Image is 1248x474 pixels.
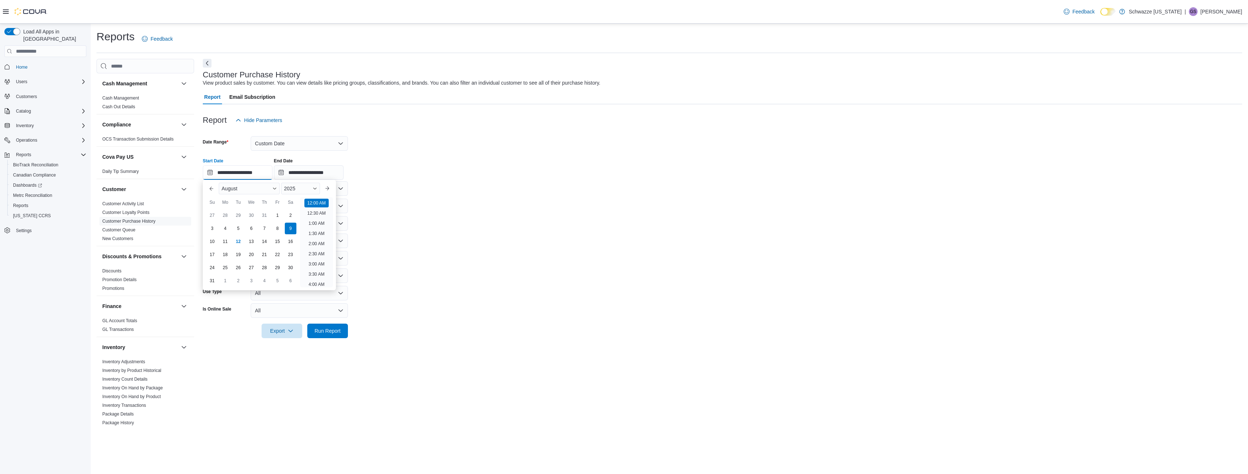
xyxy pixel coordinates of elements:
[246,262,257,274] div: day-27
[1,135,89,145] button: Operations
[285,236,296,247] div: day-16
[97,267,194,296] div: Discounts & Promotions
[281,183,320,194] div: Button. Open the year selector. 2025 is currently selected.
[1200,7,1242,16] p: [PERSON_NAME]
[16,79,27,85] span: Users
[13,63,30,72] a: Home
[206,223,218,234] div: day-3
[102,344,178,351] button: Inventory
[102,318,137,324] span: GL Account Totals
[16,137,37,143] span: Operations
[304,199,329,207] li: 12:00 AM
[272,236,283,247] div: day-15
[102,286,124,291] a: Promotions
[272,223,283,234] div: day-8
[206,209,297,287] div: August, 2025
[97,135,194,146] div: Compliance
[285,223,296,234] div: day-9
[305,260,327,268] li: 3:00 AM
[13,136,40,145] button: Operations
[97,316,194,337] div: Finance
[180,302,188,311] button: Finance
[13,121,86,130] span: Inventory
[102,121,178,128] button: Compliance
[102,376,148,382] span: Inventory Count Details
[102,219,156,224] a: Customer Purchase History
[7,211,89,221] button: [US_STATE] CCRS
[7,160,89,170] button: BioTrack Reconciliation
[13,121,37,130] button: Inventory
[13,203,28,208] span: Reports
[16,123,34,129] span: Inventory
[102,377,148,382] a: Inventory Count Details
[139,32,176,46] a: Feedback
[219,223,231,234] div: day-4
[10,201,31,210] a: Reports
[259,197,270,208] div: Th
[102,137,174,142] a: OCS Transaction Submission Details
[219,197,231,208] div: Mo
[321,183,333,194] button: Next month
[259,262,270,274] div: day-28
[1185,7,1186,16] p: |
[13,77,30,86] button: Users
[285,210,296,221] div: day-2
[16,108,31,114] span: Catalog
[272,210,283,221] div: day-1
[102,268,122,274] span: Discounts
[246,210,257,221] div: day-30
[1,91,89,102] button: Customers
[102,303,178,310] button: Finance
[97,357,194,465] div: Inventory
[10,171,86,179] span: Canadian Compliance
[102,385,163,391] span: Inventory On Hand by Package
[233,210,244,221] div: day-29
[233,197,244,208] div: Tu
[102,227,135,233] span: Customer Queue
[203,165,272,180] input: Press the down key to enter a popover containing a calendar. Press the escape key to close the po...
[180,153,188,161] button: Cova Pay US
[246,275,257,287] div: day-3
[102,201,144,207] span: Customer Activity List
[233,249,244,260] div: day-19
[102,268,122,274] a: Discounts
[102,80,147,87] h3: Cash Management
[10,191,86,200] span: Metrc Reconciliation
[97,94,194,114] div: Cash Management
[102,186,126,193] h3: Customer
[1072,8,1095,15] span: Feedback
[102,420,134,425] a: Package History
[203,158,223,164] label: Start Date
[1,106,89,116] button: Catalog
[305,239,327,248] li: 2:00 AM
[10,191,55,200] a: Metrc Reconciliation
[229,90,275,104] span: Email Subscription
[1,150,89,160] button: Reports
[206,249,218,260] div: day-17
[102,394,161,399] a: Inventory On Hand by Product
[1,77,89,87] button: Users
[13,107,34,116] button: Catalog
[1129,7,1182,16] p: Schwazze [US_STATE]
[102,253,178,260] button: Discounts & Promotions
[102,104,135,110] span: Cash Out Details
[16,94,37,100] span: Customers
[338,220,344,226] button: Open list of options
[206,236,218,247] div: day-10
[284,186,295,191] span: 2025
[305,229,327,238] li: 1:30 AM
[222,186,238,191] span: August
[102,359,145,365] span: Inventory Adjustments
[259,223,270,234] div: day-7
[180,79,188,88] button: Cash Management
[203,289,222,295] label: Use Type
[13,62,86,71] span: Home
[102,186,178,193] button: Customer
[7,200,89,211] button: Reports
[203,79,600,87] div: View product sales by customer. You can view details like pricing groups, classifications, and br...
[307,324,348,338] button: Run Report
[102,368,161,373] a: Inventory by Product Historical
[285,262,296,274] div: day-30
